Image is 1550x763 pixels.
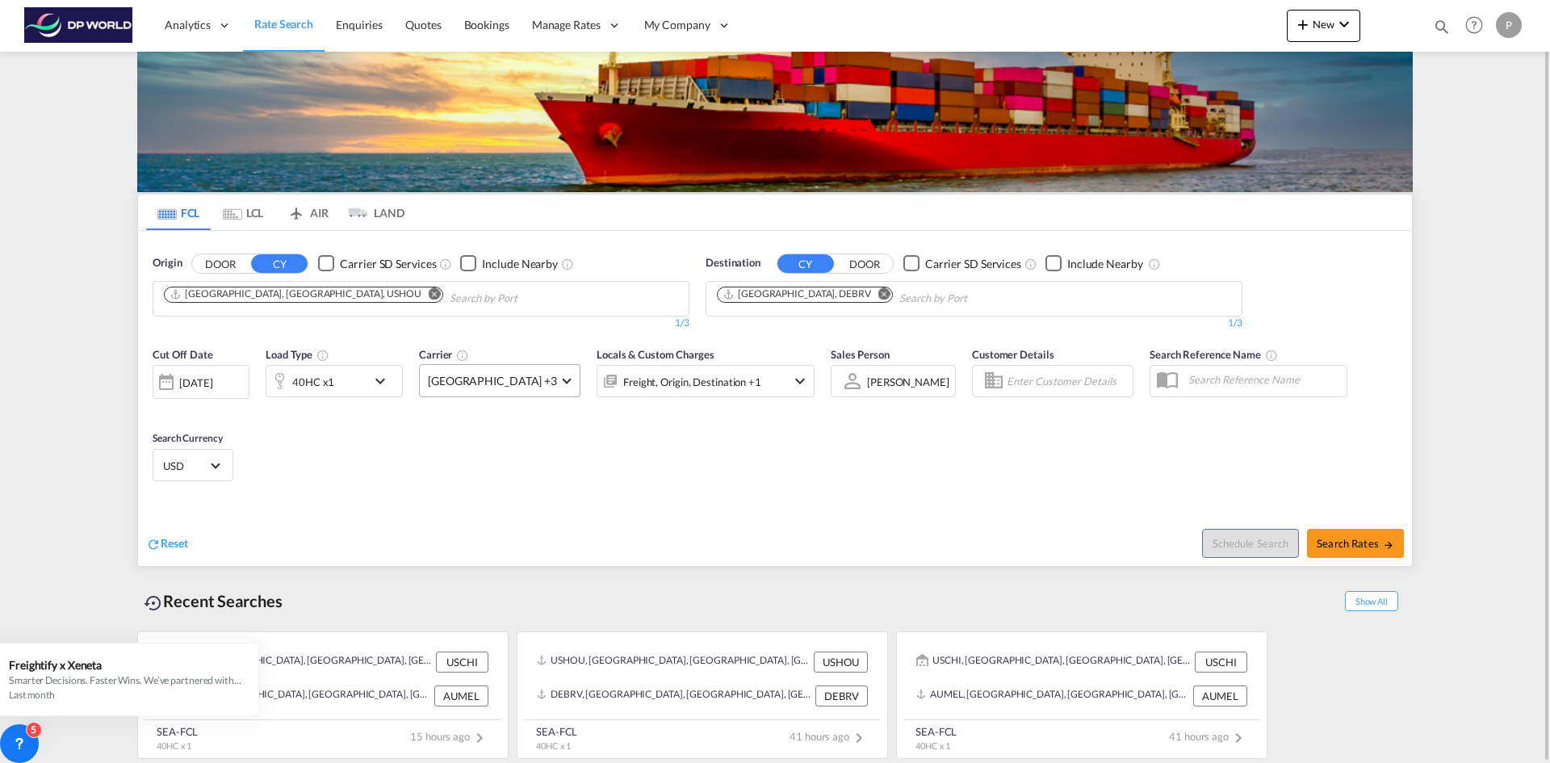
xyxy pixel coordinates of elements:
div: DEBRV, Bremerhaven, Germany, Western Europe, Europe [537,685,811,706]
div: icon-refreshReset [146,535,188,553]
div: Houston, TX, USHOU [170,287,421,301]
span: Load Type [266,348,329,361]
img: LCL+%26+FCL+BACKGROUND.png [137,5,1413,192]
button: CY [777,254,834,273]
div: OriginDOOR CY Checkbox No InkUnchecked: Search for CY (Container Yard) services for all selected ... [138,231,1412,566]
md-select: Sales Person: Paulina Haber [865,370,951,393]
md-icon: Your search will be saved by the below given name [1265,349,1278,362]
span: Carrier [419,348,469,361]
span: Destination [706,255,760,271]
span: Search Currency [153,432,223,444]
button: DOOR [192,254,249,273]
md-tab-item: LAND [340,195,404,230]
span: 40HC x 1 [536,740,571,751]
div: 1/3 [153,317,689,330]
md-chips-wrap: Chips container. Use arrow keys to select chips. [714,282,1059,312]
div: SEA-FCL [157,724,198,739]
recent-search-card: USCHI, [GEOGRAPHIC_DATA], [GEOGRAPHIC_DATA], [GEOGRAPHIC_DATA], [GEOGRAPHIC_DATA], [GEOGRAPHIC_DA... [896,631,1267,759]
md-checkbox: Checkbox No Ink [318,255,436,272]
div: 40HC x1 [292,371,334,393]
md-icon: icon-chevron-right [1229,728,1248,748]
div: Freight Origin Destination Factory Stuffingicon-chevron-down [597,365,815,397]
div: USHOU [814,652,868,673]
md-icon: icon-airplane [287,203,306,216]
span: Origin [153,255,182,271]
span: 41 hours ago [1169,730,1248,743]
md-icon: icon-information-outline [316,349,329,362]
span: Bookings [464,18,509,31]
div: icon-magnify [1433,18,1451,42]
span: Enquiries [336,18,383,31]
md-icon: Unchecked: Ignores neighbouring ports when fetching rates.Checked : Includes neighbouring ports w... [561,258,574,270]
span: USD [163,459,208,473]
md-icon: icon-refresh [146,537,161,551]
span: 40HC x 1 [915,740,950,751]
button: CY [251,254,308,273]
div: Include Nearby [482,256,558,272]
button: Remove [418,287,442,304]
span: Search Reference Name [1150,348,1278,361]
md-icon: icon-chevron-down [1334,15,1354,34]
div: USCHI [1195,652,1247,673]
div: AUMEL [434,685,488,706]
input: Chips input. [450,286,603,312]
md-icon: Unchecked: Search for CY (Container Yard) services for all selected carriers.Checked : Search for... [1024,258,1037,270]
div: Carrier SD Services [340,256,436,272]
div: P [1496,12,1522,38]
div: Bremerhaven, DEBRV [723,287,871,301]
md-tab-item: FCL [146,195,211,230]
div: Carrier SD Services [925,256,1021,272]
md-chips-wrap: Chips container. Use arrow keys to select chips. [161,282,610,312]
md-icon: icon-arrow-right [1383,539,1394,551]
span: Quotes [405,18,441,31]
md-icon: icon-plus 400-fg [1293,15,1313,34]
md-icon: Unchecked: Search for CY (Container Yard) services for all selected carriers.Checked : Search for... [439,258,452,270]
md-checkbox: Checkbox No Ink [903,255,1021,272]
md-icon: icon-chevron-right [849,728,869,748]
span: 41 hours ago [790,730,869,743]
div: 1/3 [706,317,1242,330]
md-icon: The selected Trucker/Carrierwill be displayed in the rate results If the rates are from another f... [456,349,469,362]
span: 15 hours ago [410,730,489,743]
div: USHOU, Houston, TX, United States, North America, Americas [537,652,810,673]
div: Help [1460,11,1496,40]
button: Search Ratesicon-arrow-right [1307,529,1404,558]
span: 40HC x 1 [157,740,191,751]
md-select: Select Currency: $ USDUnited States Dollar [161,454,224,477]
div: AUMEL, Melbourne, Australia, Oceania, Oceania [916,685,1189,706]
input: Enter Customer Details [1007,369,1128,393]
span: Manage Rates [532,17,601,33]
div: [DATE] [179,375,212,390]
div: [PERSON_NAME] [867,375,949,388]
div: Press delete to remove this chip. [170,287,425,301]
span: Reset [161,536,188,550]
md-icon: icon-chevron-right [470,728,489,748]
span: Help [1460,11,1488,39]
md-tab-item: LCL [211,195,275,230]
md-icon: icon-chevron-down [790,371,810,391]
md-datepicker: Select [153,397,165,419]
input: Chips input. [899,286,1053,312]
span: New [1293,18,1354,31]
recent-search-card: USCHI, [GEOGRAPHIC_DATA], [GEOGRAPHIC_DATA], [GEOGRAPHIC_DATA], [GEOGRAPHIC_DATA], [GEOGRAPHIC_DA... [137,631,509,759]
md-checkbox: Checkbox No Ink [1045,255,1143,272]
md-pagination-wrapper: Use the left and right arrow keys to navigate between tabs [146,195,404,230]
button: Remove [868,287,892,304]
div: Press delete to remove this chip. [723,287,874,301]
div: USCHI, Chicago, IL, United States, North America, Americas [916,652,1191,673]
div: USCHI [436,652,488,673]
recent-search-card: USHOU, [GEOGRAPHIC_DATA], [GEOGRAPHIC_DATA], [GEOGRAPHIC_DATA], [GEOGRAPHIC_DATA], [GEOGRAPHIC_DA... [517,631,888,759]
span: [GEOGRAPHIC_DATA] +3 [428,373,557,389]
iframe: Chat [12,678,69,739]
div: Include Nearby [1067,256,1143,272]
md-checkbox: Checkbox No Ink [460,255,558,272]
button: icon-plus 400-fgNewicon-chevron-down [1287,10,1360,42]
div: SEA-FCL [536,724,577,739]
div: AUMEL [1193,685,1247,706]
span: Analytics [165,17,211,33]
md-icon: icon-backup-restore [144,593,163,613]
div: 40HC x1icon-chevron-down [266,365,403,397]
div: USCHI, Chicago, IL, United States, North America, Americas [157,652,432,673]
span: Rate Search [254,17,313,31]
